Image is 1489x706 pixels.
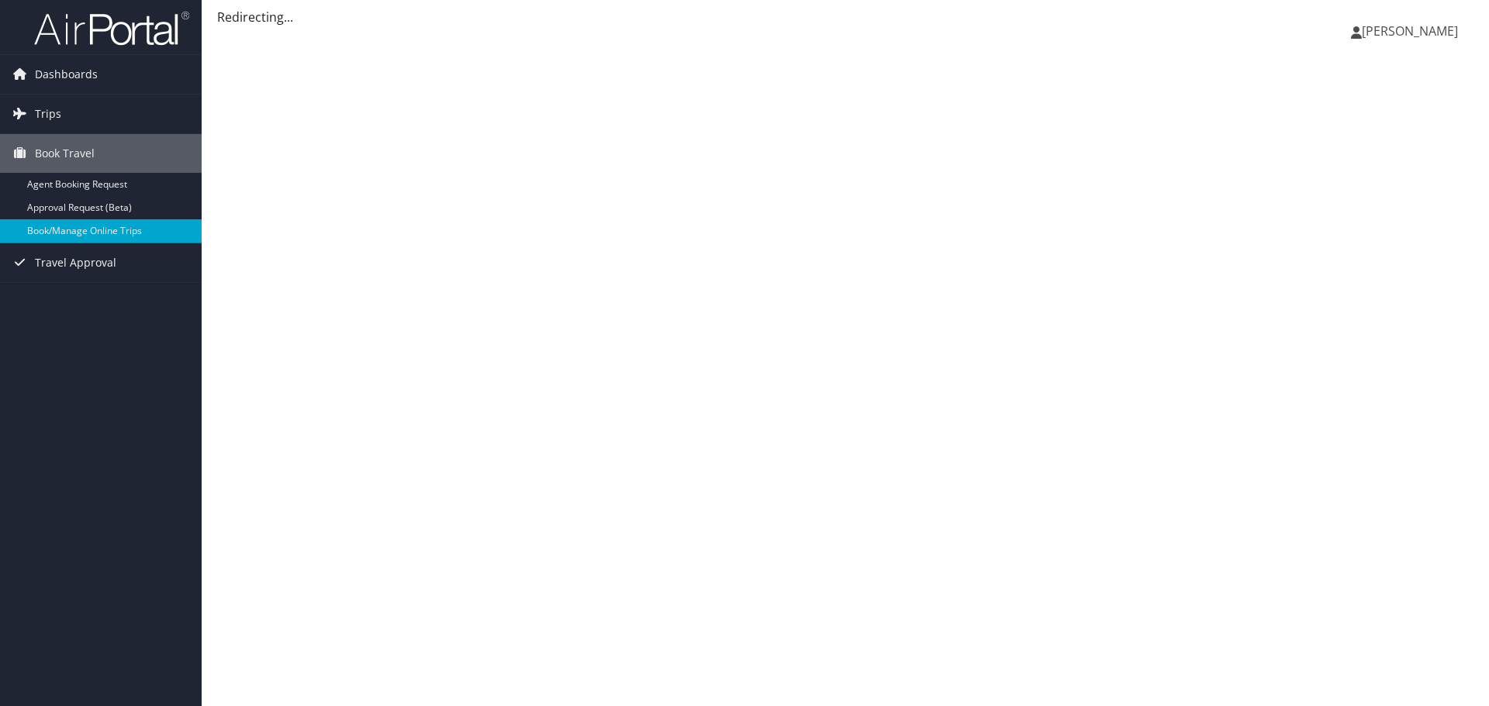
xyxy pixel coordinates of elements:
[35,243,116,282] span: Travel Approval
[34,10,189,46] img: airportal-logo.png
[1351,8,1473,54] a: [PERSON_NAME]
[217,8,1473,26] div: Redirecting...
[1362,22,1458,40] span: [PERSON_NAME]
[35,134,95,173] span: Book Travel
[35,55,98,94] span: Dashboards
[35,95,61,133] span: Trips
